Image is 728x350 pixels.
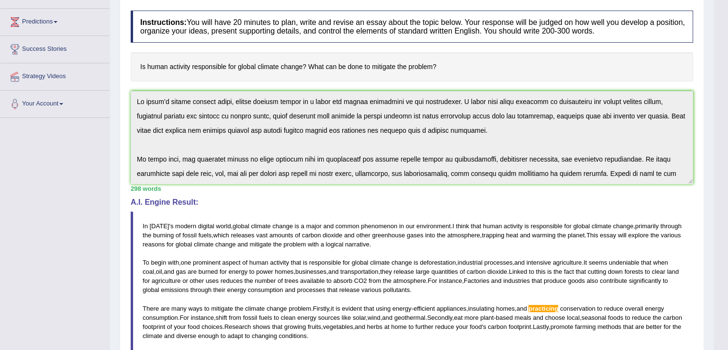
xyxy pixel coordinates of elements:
span: activity [504,222,523,230]
a: Predictions [0,9,110,33]
span: better [646,323,661,330]
span: and [344,232,355,239]
span: is [547,268,551,275]
span: climate [592,222,611,230]
span: For [428,277,437,284]
span: Research [224,323,251,330]
span: is [294,222,299,230]
span: land [667,268,679,275]
span: solar [353,314,366,321]
span: to [274,314,279,321]
span: with [308,241,319,248]
span: global [233,222,249,230]
span: the [273,241,282,248]
span: activity [270,259,289,266]
span: choices [202,323,223,330]
span: evident [342,305,362,312]
span: through [661,222,682,230]
span: release [393,268,414,275]
span: is [414,259,418,266]
span: instance [439,277,462,284]
span: begin [151,259,166,266]
span: for [167,241,174,248]
span: produce [544,277,566,284]
span: change [272,222,293,230]
span: amounts [269,232,293,239]
span: our [406,222,415,230]
span: overall [625,305,643,312]
span: more [464,314,479,321]
span: other [356,232,370,239]
span: trapping [482,232,504,239]
span: at [384,323,390,330]
span: global [573,222,590,230]
span: climate [194,241,213,248]
span: that [470,222,481,230]
span: footprint [509,323,531,330]
span: to [249,268,255,275]
span: processes [297,286,325,293]
span: coal [143,268,154,275]
span: goods [568,277,585,284]
span: dioxide [323,232,342,239]
span: choose [545,314,565,321]
span: farming [575,323,595,330]
span: climate [370,259,390,266]
span: and [237,241,248,248]
span: for [220,268,227,275]
span: Secondly [427,314,452,321]
span: that [532,277,542,284]
span: releases [231,232,254,239]
span: through [190,286,212,293]
span: ways [188,305,202,312]
span: to [663,277,668,284]
span: seems [589,259,607,266]
span: CO2 [354,277,367,284]
span: to [529,268,534,275]
span: fossil [182,232,197,239]
span: energy [228,268,247,275]
span: carbon [302,232,321,239]
span: foods [608,314,623,321]
span: This [586,232,598,239]
a: Your Account [0,91,110,115]
span: homes [496,305,515,312]
span: burning [153,232,174,239]
a: Strategy Videos [0,63,110,87]
span: are [161,305,170,312]
span: that [291,259,301,266]
span: digital [198,222,214,230]
span: one [181,259,191,266]
span: change [267,305,287,312]
span: world [216,222,231,230]
span: further [415,323,434,330]
span: absorb [333,277,352,284]
h4: A.I. Engine Result: [131,198,693,207]
span: fact [564,268,574,275]
span: fuels [259,314,272,321]
span: oil [156,268,162,275]
span: a [301,222,304,230]
a: Success Stories [0,36,110,60]
span: your [174,323,186,330]
span: explore [628,232,649,239]
span: home [391,323,407,330]
span: number [255,277,276,284]
span: release [339,286,360,293]
span: your [456,323,468,330]
span: clean [280,314,295,321]
span: and [533,314,543,321]
span: for [564,222,571,230]
span: from [229,314,241,321]
span: cutting [588,268,606,275]
span: heat [506,232,518,239]
span: problem [289,305,311,312]
span: greenhouse [372,232,405,239]
span: of [278,277,283,284]
span: warming [532,232,555,239]
span: emissions [161,286,189,293]
span: fuels [198,232,211,239]
span: the [557,232,566,239]
span: agriculture [152,277,181,284]
span: global [352,259,369,266]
